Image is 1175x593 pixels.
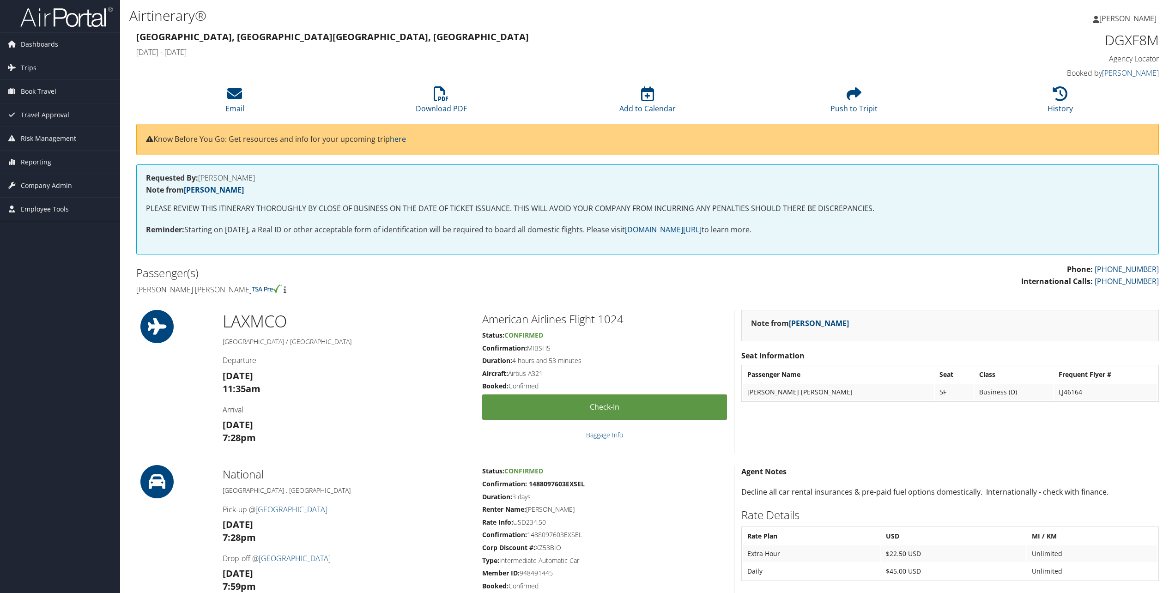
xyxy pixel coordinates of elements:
[1067,264,1093,274] strong: Phone:
[21,198,69,221] span: Employee Tools
[743,563,880,580] td: Daily
[223,418,253,431] strong: [DATE]
[743,366,934,383] th: Passenger Name
[482,356,512,365] strong: Duration:
[482,581,727,591] h5: Confirmed
[223,405,468,415] h4: Arrival
[1102,68,1159,78] a: [PERSON_NAME]
[586,430,623,439] a: Baggage Info
[482,369,508,378] strong: Aircraft:
[482,492,512,501] strong: Duration:
[482,518,513,526] strong: Rate Info:
[223,431,256,444] strong: 7:28pm
[136,265,641,281] h2: Passenger(s)
[830,91,878,114] a: Push to Tripit
[225,91,244,114] a: Email
[21,174,72,197] span: Company Admin
[223,580,256,593] strong: 7:59pm
[129,6,820,25] h1: Airtinerary®
[741,351,805,361] strong: Seat Information
[482,530,527,539] strong: Confirmation:
[1093,5,1166,32] a: [PERSON_NAME]
[482,556,499,565] strong: Type:
[482,394,727,420] a: Check-in
[416,91,467,114] a: Download PDF
[21,151,51,174] span: Reporting
[21,103,69,127] span: Travel Approval
[881,545,1026,562] td: $22.50 USD
[1054,366,1157,383] th: Frequent Flyer #
[482,311,727,327] h2: American Airlines Flight 1024
[21,33,58,56] span: Dashboards
[482,369,727,378] h5: Airbus A321
[1027,528,1157,545] th: MI / KM
[482,530,727,539] h5: 1488097603EXSEL
[482,381,727,391] h5: Confirmed
[482,479,585,488] strong: Confirmation: 1488097603EXSEL
[1048,91,1073,114] a: History
[223,553,468,563] h4: Drop-off @
[223,518,253,531] strong: [DATE]
[1021,276,1093,286] strong: International Calls:
[184,185,244,195] a: [PERSON_NAME]
[975,366,1053,383] th: Class
[223,382,260,395] strong: 11:35am
[743,384,934,400] td: [PERSON_NAME] [PERSON_NAME]
[259,553,331,563] a: [GEOGRAPHIC_DATA]
[223,504,468,514] h4: Pick-up @
[482,581,509,590] strong: Booked:
[504,331,543,339] span: Confirmed
[21,80,56,103] span: Book Travel
[390,134,406,144] a: here
[223,567,253,580] strong: [DATE]
[223,310,468,333] h1: LAX MCO
[1095,276,1159,286] a: [PHONE_NUMBER]
[482,344,527,352] strong: Confirmation:
[741,486,1159,498] p: Decline all car rental insurances & pre-paid fuel options domestically. Internationally - check w...
[482,505,526,514] strong: Renter Name:
[1054,384,1157,400] td: LJ46164
[482,518,727,527] h5: USD234.50
[482,356,727,365] h5: 4 hours and 53 minutes
[743,528,880,545] th: Rate Plan
[482,331,504,339] strong: Status:
[914,54,1159,64] h4: Agency Locator
[146,133,1149,145] p: Know Before You Go: Get resources and info for your upcoming trip
[975,384,1053,400] td: Business (D)
[751,318,849,328] strong: Note from
[255,504,327,514] a: [GEOGRAPHIC_DATA]
[136,30,529,43] strong: [GEOGRAPHIC_DATA], [GEOGRAPHIC_DATA] [GEOGRAPHIC_DATA], [GEOGRAPHIC_DATA]
[619,91,676,114] a: Add to Calendar
[223,369,253,382] strong: [DATE]
[482,381,509,390] strong: Booked:
[20,6,113,28] img: airportal-logo.png
[146,224,1149,236] p: Starting on [DATE], a Real ID or other acceptable form of identification will be required to boar...
[223,355,468,365] h4: Departure
[482,466,504,475] strong: Status:
[146,224,184,235] strong: Reminder:
[21,56,36,79] span: Trips
[482,505,727,514] h5: [PERSON_NAME]
[146,203,1149,215] p: PLEASE REVIEW THIS ITINERARY THOROUGHLY BY CLOSE OF BUSINESS ON THE DATE OF TICKET ISSUANCE. THIS...
[1027,563,1157,580] td: Unlimited
[223,486,468,495] h5: [GEOGRAPHIC_DATA] , [GEOGRAPHIC_DATA]
[1095,264,1159,274] a: [PHONE_NUMBER]
[482,569,727,578] h5: 948491445
[252,284,282,293] img: tsa-precheck.png
[21,127,76,150] span: Risk Management
[223,531,256,544] strong: 7:28pm
[935,366,974,383] th: Seat
[482,344,727,353] h5: MIBSHS
[789,318,849,328] a: [PERSON_NAME]
[1099,13,1157,24] span: [PERSON_NAME]
[482,492,727,502] h5: 3 days
[741,466,787,477] strong: Agent Notes
[914,68,1159,78] h4: Booked by
[881,528,1026,545] th: USD
[504,466,543,475] span: Confirmed
[146,185,244,195] strong: Note from
[1027,545,1157,562] td: Unlimited
[914,30,1159,50] h1: DGXF8M
[881,563,1026,580] td: $45.00 USD
[223,466,468,482] h2: National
